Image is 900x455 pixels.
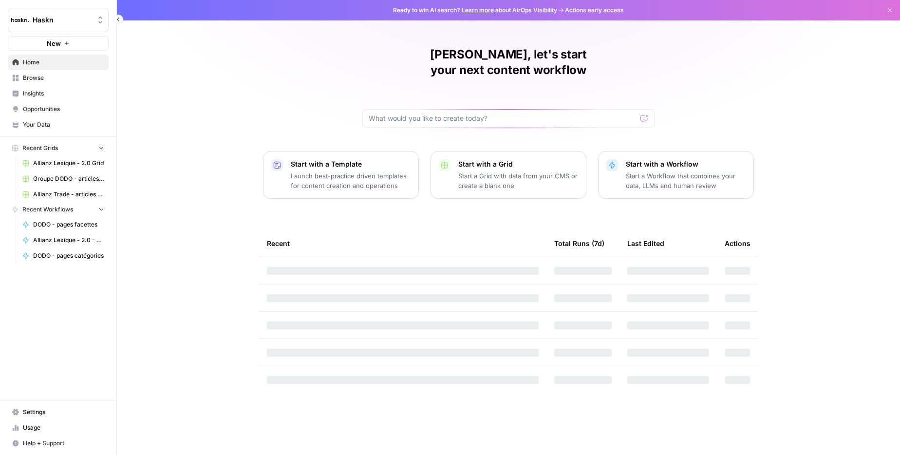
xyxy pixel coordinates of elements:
[8,86,109,101] a: Insights
[33,236,104,245] span: Allianz Lexique - 2.0 - Habitation - août 2025
[18,155,109,171] a: Allianz Lexique - 2.0 Grid
[23,58,104,67] span: Home
[11,11,29,29] img: Haskn Logo
[626,159,746,169] p: Start with a Workflow
[362,47,655,78] h1: [PERSON_NAME], let's start your next content workflow
[18,187,109,202] a: Allianz Trade - articles de blog Grid
[458,171,578,190] p: Start a Grid with data from your CMS or create a blank one
[8,70,109,86] a: Browse
[33,251,104,260] span: DODO - pages catégories
[33,190,104,199] span: Allianz Trade - articles de blog Grid
[598,151,754,199] button: Start with a WorkflowStart a Workflow that combines your data, LLMs and human review
[8,36,109,51] button: New
[23,423,104,432] span: Usage
[22,144,58,152] span: Recent Grids
[291,171,411,190] p: Launch best-practice driven templates for content creation and operations
[554,230,604,257] div: Total Runs (7d)
[8,404,109,420] a: Settings
[23,120,104,129] span: Your Data
[626,171,746,190] p: Start a Workflow that combines your data, LLMs and human review
[23,74,104,82] span: Browse
[565,6,624,15] span: Actions early access
[263,151,419,199] button: Start with a TemplateLaunch best-practice driven templates for content creation and operations
[627,230,664,257] div: Last Edited
[23,439,104,448] span: Help + Support
[8,117,109,133] a: Your Data
[725,230,750,257] div: Actions
[8,436,109,451] button: Help + Support
[8,420,109,436] a: Usage
[8,101,109,117] a: Opportunities
[8,202,109,217] button: Recent Workflows
[22,205,73,214] span: Recent Workflows
[462,6,494,14] a: Learn more
[393,6,557,15] span: Ready to win AI search? about AirOps Visibility
[33,15,92,25] span: Haskn
[369,114,637,123] input: What would you like to create today?
[18,232,109,248] a: Allianz Lexique - 2.0 - Habitation - août 2025
[8,55,109,70] a: Home
[23,408,104,417] span: Settings
[8,141,109,155] button: Recent Grids
[33,159,104,168] span: Allianz Lexique - 2.0 Grid
[458,159,578,169] p: Start with a Grid
[47,38,61,48] span: New
[431,151,586,199] button: Start with a GridStart a Grid with data from your CMS or create a blank one
[23,105,104,114] span: Opportunities
[18,248,109,264] a: DODO - pages catégories
[23,89,104,98] span: Insights
[18,171,109,187] a: Groupe DODO - articles de blog Grid
[33,174,104,183] span: Groupe DODO - articles de blog Grid
[8,8,109,32] button: Workspace: Haskn
[33,220,104,229] span: DODO - pages facettes
[291,159,411,169] p: Start with a Template
[18,217,109,232] a: DODO - pages facettes
[267,230,539,257] div: Recent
